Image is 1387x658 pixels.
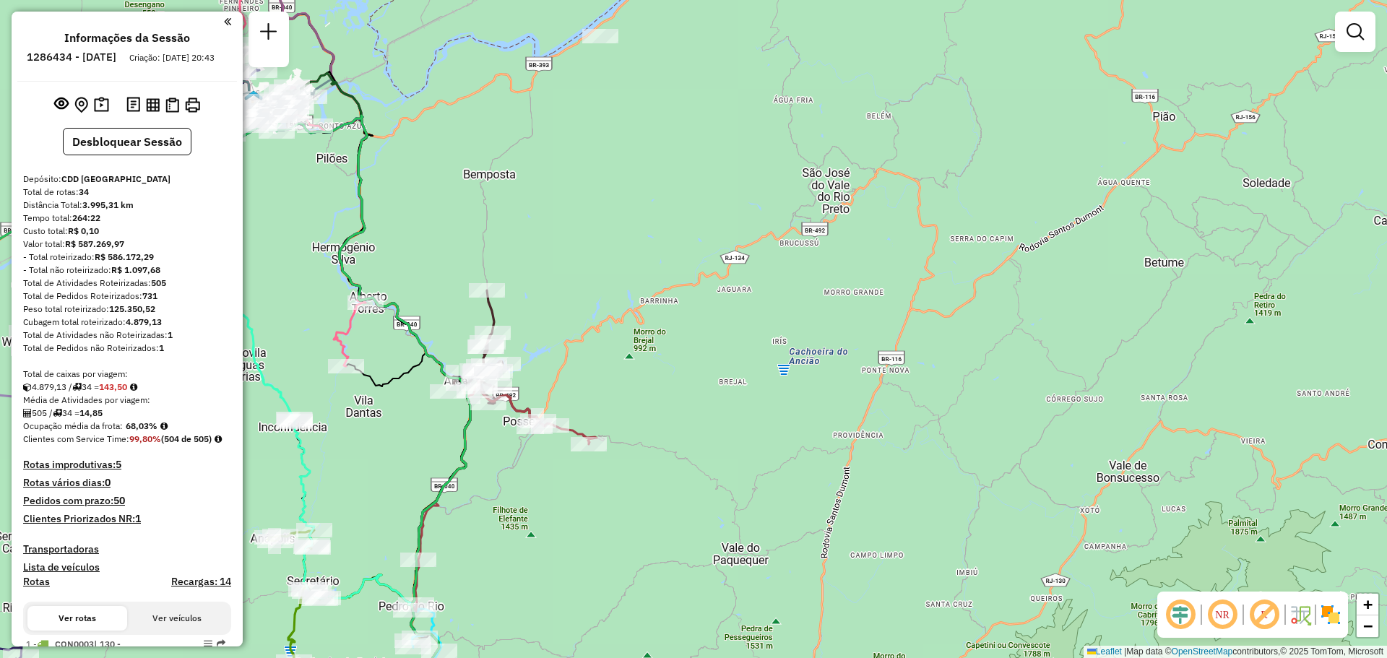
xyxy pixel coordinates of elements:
strong: 4.879,13 [126,316,162,327]
strong: 143,50 [99,381,127,392]
strong: R$ 0,10 [68,225,99,236]
strong: 125.350,52 [109,303,155,314]
div: Depósito: [23,173,231,186]
img: Fluxo de ruas [1289,603,1312,626]
a: Exibir filtros [1341,17,1370,46]
span: Clientes com Service Time: [23,433,129,444]
strong: R$ 586.172,29 [95,251,154,262]
strong: 1 [168,329,173,340]
i: Total de rotas [72,383,82,391]
div: - Total não roteirizado: [23,264,231,277]
strong: 0 [105,476,111,489]
div: Peso total roteirizado: [23,303,231,316]
a: Clique aqui para minimizar o painel [224,13,231,30]
div: Total de Pedidos Roteirizados: [23,290,231,303]
div: Média de Atividades por viagem: [23,394,231,407]
span: CON0003 [55,638,94,649]
a: Rotas [23,576,50,588]
button: Ver rotas [27,606,127,631]
strong: CDD [GEOGRAPHIC_DATA] [61,173,170,184]
button: Visualizar Romaneio [163,95,182,116]
strong: R$ 587.269,97 [65,238,124,249]
i: Total de Atividades [23,409,32,417]
strong: 14,85 [79,407,103,418]
strong: 99,80% [129,433,161,444]
button: Imprimir Rotas [182,95,203,116]
div: 505 / 34 = [23,407,231,420]
button: Logs desbloquear sessão [124,94,143,116]
em: Rotas cross docking consideradas [215,435,222,443]
button: Painel de Sugestão [91,94,112,116]
strong: 34 [79,186,89,197]
h4: Pedidos com prazo: [23,495,125,507]
strong: 5 [116,458,121,471]
button: Desbloquear Sessão [63,128,191,155]
i: Meta Caixas/viagem: 163,31 Diferença: -19,81 [130,383,137,391]
a: Nova sessão e pesquisa [254,17,283,50]
h4: Recargas: 14 [171,576,231,588]
div: Criação: [DATE] 20:43 [124,51,220,64]
div: Total de rotas: [23,186,231,199]
h4: Informações da Sessão [64,31,190,45]
strong: 68,03% [126,420,157,431]
strong: 264:22 [72,212,100,223]
h4: Clientes Priorizados NR: [23,513,231,525]
em: Rota exportada [217,639,225,648]
span: − [1363,617,1373,635]
h4: Rotas improdutivas: [23,459,231,471]
button: Visualizar relatório de Roteirização [143,95,163,114]
strong: 731 [142,290,157,301]
span: | [1124,646,1126,657]
strong: 50 [113,494,125,507]
strong: R$ 1.097,68 [111,264,160,275]
div: 4.879,13 / 34 = [23,381,231,394]
h6: 1286434 - [DATE] [27,51,116,64]
div: Total de Atividades não Roteirizadas: [23,329,231,342]
a: OpenStreetMap [1172,646,1233,657]
strong: 1 [159,342,164,353]
strong: 1 [135,512,141,525]
img: Três Rios [244,90,263,108]
h4: Transportadoras [23,543,231,555]
em: Média calculada utilizando a maior ocupação (%Peso ou %Cubagem) de cada rota da sessão. Rotas cro... [160,422,168,430]
div: Total de Atividades Roteirizadas: [23,277,231,290]
em: Opções [204,639,212,648]
span: + [1363,595,1373,613]
strong: (504 de 505) [161,433,212,444]
div: Map data © contributors,© 2025 TomTom, Microsoft [1084,646,1387,658]
div: Custo total: [23,225,231,238]
button: Centralizar mapa no depósito ou ponto de apoio [72,94,91,116]
strong: 3.995,31 km [82,199,134,210]
h4: Rotas vários dias: [23,477,231,489]
a: Zoom out [1357,615,1378,637]
i: Total de rotas [53,409,62,417]
div: Distância Total: [23,199,231,212]
div: Total de Pedidos não Roteirizados: [23,342,231,355]
div: Atividade não roteirizada - ANTONIO JOAQUIM DE O [582,29,618,43]
span: Ocultar deslocamento [1163,597,1198,632]
div: Cubagem total roteirizado: [23,316,231,329]
div: - Total roteirizado: [23,251,231,264]
button: Ver veículos [127,606,227,631]
span: Ocultar NR [1205,597,1240,632]
div: Total de caixas por viagem: [23,368,231,381]
a: Zoom in [1357,594,1378,615]
h4: Lista de veículos [23,561,231,573]
img: Exibir/Ocultar setores [1319,603,1342,626]
button: Exibir sessão original [51,93,72,116]
div: Tempo total: [23,212,231,225]
span: Exibir rótulo [1247,597,1282,632]
strong: 505 [151,277,166,288]
a: Leaflet [1087,646,1122,657]
span: Ocupação média da frota: [23,420,123,431]
i: Cubagem total roteirizado [23,383,32,391]
div: Valor total: [23,238,231,251]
